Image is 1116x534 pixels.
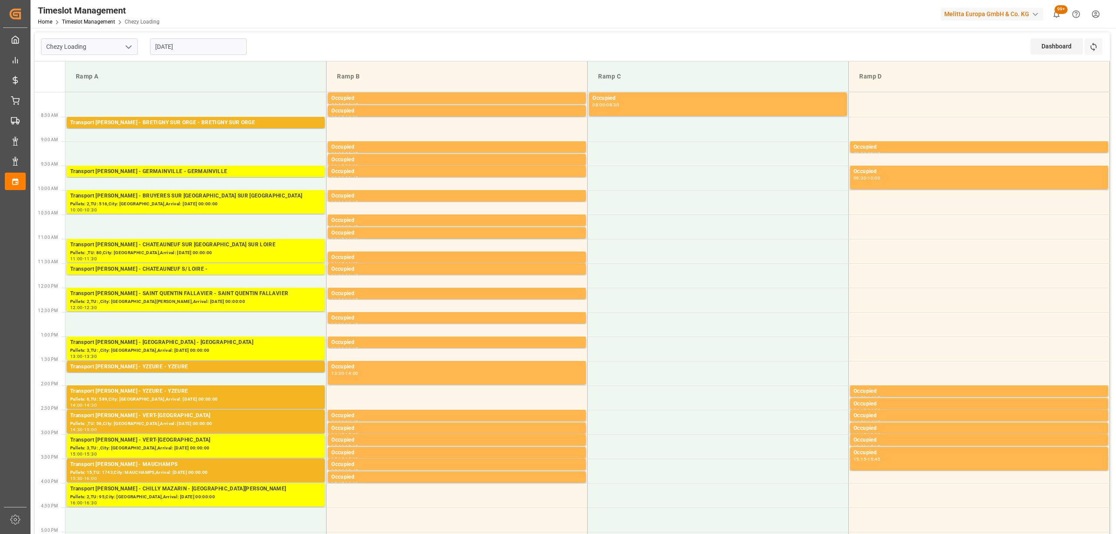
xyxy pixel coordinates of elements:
div: - [344,420,345,424]
div: Occupied [331,289,582,298]
div: 09:15 [868,152,880,156]
div: Ramp A [72,68,319,85]
div: - [344,457,345,461]
div: Pallets: 15,TU: 1743,City: MAUCHAMPS,Arrival: [DATE] 00:00:00 [70,469,321,476]
div: Pallets: 1,TU: ,City: [GEOGRAPHIC_DATA],Arrival: [DATE] 00:00:00 [70,127,321,135]
div: 15:00 [70,452,83,456]
span: 9:30 AM [41,162,58,167]
div: 14:30 [84,403,97,407]
div: 16:30 [84,501,97,505]
button: Melitta Europa GmbH & Co. KG [941,6,1047,22]
div: 15:30 [70,476,83,480]
div: - [344,116,345,119]
div: Pallets: 2,TU: ,City: [GEOGRAPHIC_DATA][PERSON_NAME],Arrival: [DATE] 00:00:00 [70,298,321,306]
div: 08:30 [345,116,358,119]
div: - [866,445,868,449]
input: DD-MM-YYYY [150,38,247,55]
div: Transport [PERSON_NAME] - GERMAINVILLE - GERMAINVILLE [70,167,321,176]
div: 14:30 [331,420,344,424]
div: 12:15 [345,298,358,302]
div: Transport [PERSON_NAME] - MAUCHAMPS [70,460,321,469]
div: Pallets: 3,TU: ,City: [GEOGRAPHIC_DATA],Arrival: [DATE] 00:00:00 [70,347,321,354]
div: Transport [PERSON_NAME] - CHILLY MAZARIN - [GEOGRAPHIC_DATA][PERSON_NAME] [70,485,321,493]
div: 14:15 [854,408,866,412]
span: 10:30 AM [38,211,58,215]
span: 2:30 PM [41,406,58,411]
div: 14:45 [331,433,344,437]
div: Occupied [854,400,1105,408]
div: 12:30 [331,323,344,327]
div: 15:45 [868,457,880,461]
span: 10:00 AM [38,186,58,191]
span: 2:00 PM [41,381,58,386]
div: 08:15 [345,103,358,107]
div: - [83,354,84,358]
div: 13:15 [345,347,358,351]
div: 15:15 [868,445,880,449]
div: 16:00 [345,482,358,486]
div: 14:00 [854,396,866,400]
span: 4:30 PM [41,503,58,508]
div: Occupied [331,167,582,176]
div: 13:30 [84,354,97,358]
div: 13:00 [331,347,344,351]
span: 12:00 PM [38,284,58,289]
div: - [866,396,868,400]
div: - [866,152,868,156]
div: 08:15 [331,116,344,119]
div: Transport [PERSON_NAME] - SAINT QUENTIN FALLAVIER - SAINT QUENTIN FALLAVIER [70,289,321,298]
div: - [83,476,84,480]
div: Transport [PERSON_NAME] - CHATEAUNEUF SUR [GEOGRAPHIC_DATA] SUR LOIRE [70,241,321,249]
div: - [83,403,84,407]
div: Melitta Europa GmbH & Co. KG [941,8,1043,20]
div: - [83,208,84,212]
div: 13:00 [70,354,83,358]
span: 3:00 PM [41,430,58,435]
div: 10:00 [868,176,880,180]
div: - [83,257,84,261]
div: 15:00 [84,428,97,432]
a: Timeslot Management [62,19,115,25]
div: 15:00 [331,445,344,449]
div: 11:45 [345,274,358,278]
div: - [344,482,345,486]
span: 11:00 AM [38,235,58,240]
div: - [344,152,345,156]
div: Pallets: 1,TU: 169,City: [GEOGRAPHIC_DATA],Arrival: [DATE] 00:00:00 [70,371,321,379]
div: 15:30 [331,469,344,473]
div: - [344,433,345,437]
div: 12:30 [84,306,97,310]
div: Occupied [331,107,582,116]
div: - [344,298,345,302]
div: Occupied [331,363,582,371]
div: Ramp B [333,68,580,85]
div: 14:45 [868,420,880,424]
div: 15:15 [331,457,344,461]
div: 10:45 [345,225,358,229]
input: Type to search/select [41,38,138,55]
div: - [83,452,84,456]
div: 11:00 [345,238,358,241]
div: Occupied [854,167,1105,176]
div: Occupied [331,412,582,420]
div: 10:45 [331,238,344,241]
div: - [866,420,868,424]
div: Occupied [854,424,1105,433]
div: 09:45 [345,176,358,180]
div: 09:30 [345,164,358,168]
div: Pallets: 3,TU: ,City: [GEOGRAPHIC_DATA],Arrival: [DATE] 00:00:00 [70,445,321,452]
div: - [344,262,345,266]
div: - [344,103,345,107]
div: - [866,433,868,437]
div: 08:30 [606,103,619,107]
div: 09:15 [331,164,344,168]
div: Occupied [331,94,582,103]
div: Occupied [592,94,844,103]
div: Occupied [854,449,1105,457]
div: Pallets: ,TU: 56,City: [GEOGRAPHIC_DATA],Arrival: [DATE] 00:00:00 [70,420,321,428]
div: - [866,408,868,412]
div: Transport [PERSON_NAME] - YZEURE - YZEURE [70,387,321,396]
div: Occupied [331,473,582,482]
div: 09:30 [331,176,344,180]
div: Dashboard [1031,38,1083,54]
